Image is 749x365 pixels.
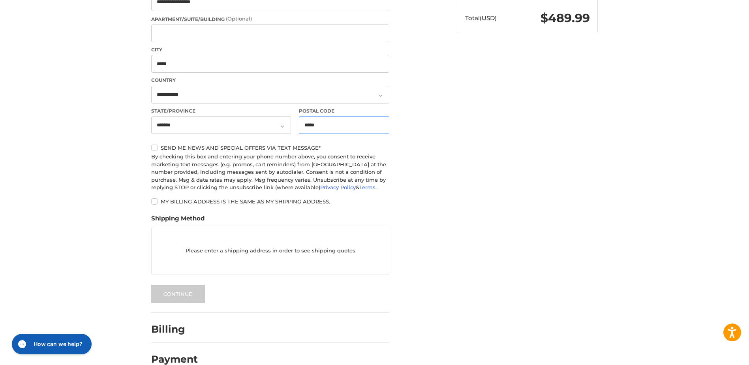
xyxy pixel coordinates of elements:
label: My billing address is the same as my shipping address. [151,198,389,205]
label: Postal Code [299,107,390,115]
small: (Optional) [226,15,252,22]
legend: Shipping Method [151,214,205,227]
p: Please enter a shipping address in order to see shipping quotes [152,243,389,259]
button: Continue [151,285,205,303]
h2: Billing [151,323,197,335]
div: By checking this box and entering your phone number above, you consent to receive marketing text ... [151,153,389,192]
label: City [151,46,389,53]
a: Privacy Policy [320,184,356,190]
label: Apartment/Suite/Building [151,15,389,23]
span: $489.99 [541,11,590,25]
label: State/Province [151,107,291,115]
a: Terms [359,184,375,190]
iframe: Gorgias live chat messenger [8,331,94,357]
span: Total (USD) [465,14,497,22]
label: Send me news and special offers via text message* [151,145,389,151]
label: Country [151,77,389,84]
